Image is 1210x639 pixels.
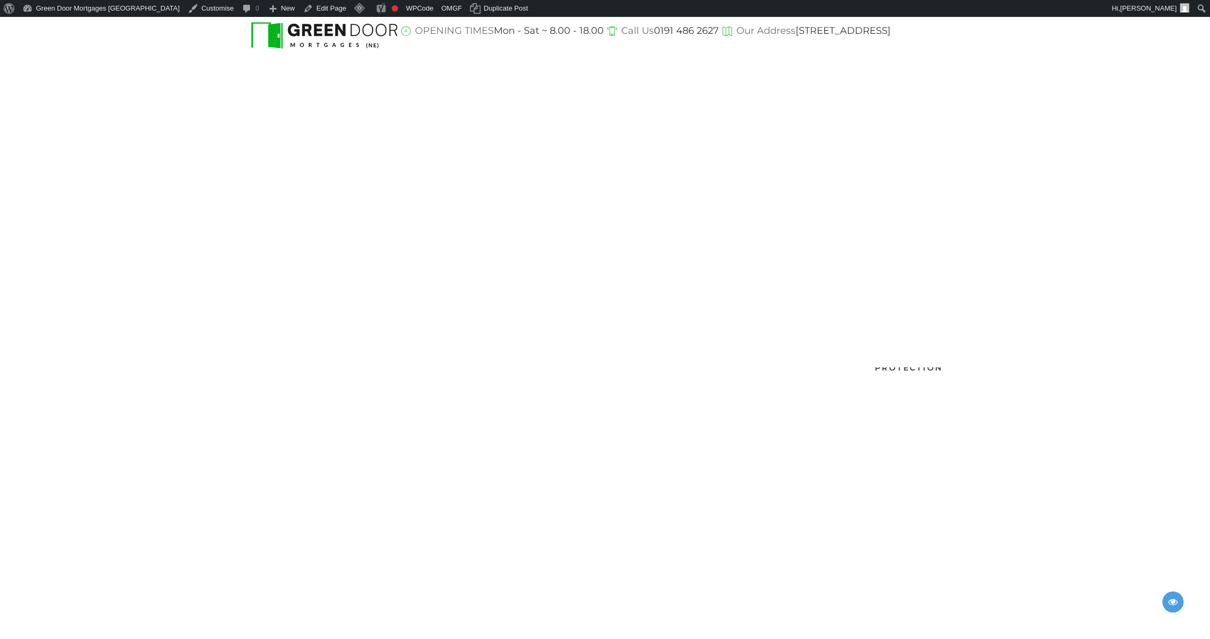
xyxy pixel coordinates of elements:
a: Our Address[STREET_ADDRESS] [719,25,891,36]
div: Focus keyphrase not set [392,5,398,12]
span: 0191 486 2627 [654,25,719,36]
span: OPENING TIMES [415,25,494,36]
span: Edit/Preview [1162,591,1184,613]
a: Call Us0191 486 2627 [604,25,719,36]
span: Our Address [736,25,796,36]
img: Green Door Mortgages North East [251,22,398,49]
span: Mon - Sat ~ 8.00 - 18.00 [494,25,604,36]
span: [PERSON_NAME] [1120,4,1177,12]
span: Call Us [621,25,654,36]
span: [STREET_ADDRESS] [796,25,891,36]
